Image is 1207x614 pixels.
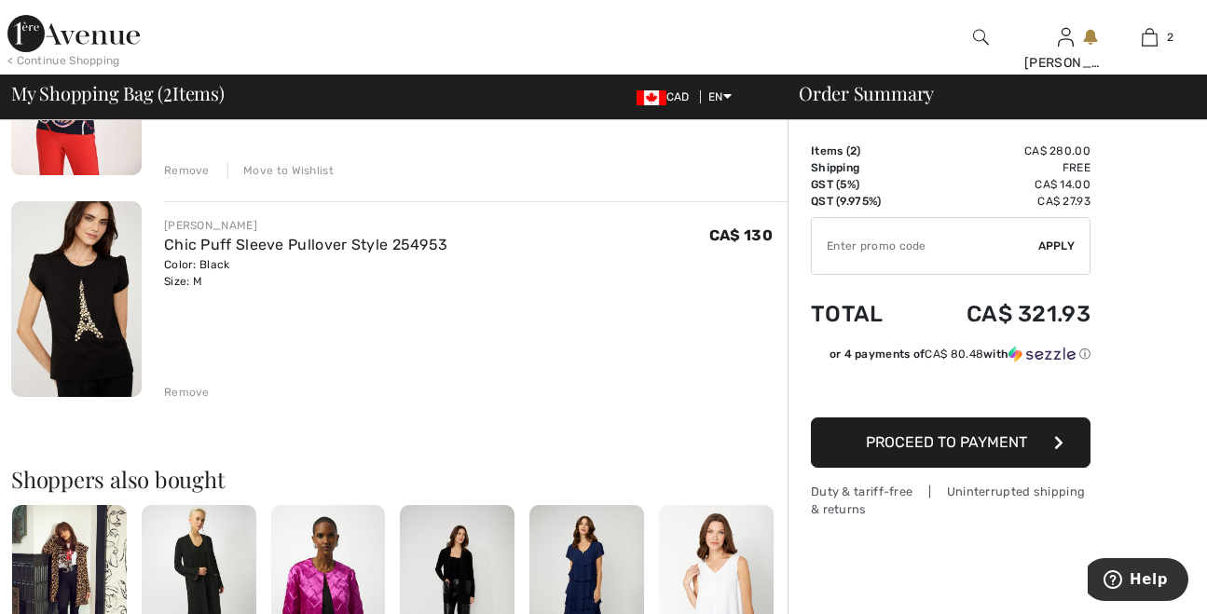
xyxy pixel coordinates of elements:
div: Duty & tariff-free | Uninterrupted shipping & returns [811,483,1090,518]
td: Items ( ) [811,143,913,159]
img: My Info [1058,26,1074,48]
img: Canadian Dollar [637,90,666,105]
iframe: Opens a widget where you can find more information [1088,558,1188,605]
td: CA$ 14.00 [913,176,1090,193]
a: Chic Puff Sleeve Pullover Style 254953 [164,236,447,253]
div: or 4 payments of with [830,346,1090,362]
span: Apply [1038,238,1076,254]
span: CAD [637,90,697,103]
span: Proceed to Payment [866,433,1027,451]
td: CA$ 280.00 [913,143,1090,159]
div: or 4 payments ofCA$ 80.48withSezzle Click to learn more about Sezzle [811,346,1090,369]
td: Total [811,282,913,346]
button: Proceed to Payment [811,417,1090,468]
span: 2 [1167,29,1173,46]
td: GST (5%) [811,176,913,193]
td: QST (9.975%) [811,193,913,210]
td: Free [913,159,1090,176]
h2: Shoppers also bought [11,468,788,490]
td: CA$ 321.93 [913,282,1090,346]
img: Sezzle [1008,346,1076,362]
img: 1ère Avenue [7,15,140,52]
div: < Continue Shopping [7,52,120,69]
span: EN [708,90,732,103]
img: My Bag [1142,26,1158,48]
div: [PERSON_NAME] [164,217,447,234]
div: Remove [164,162,210,179]
div: Move to Wishlist [227,162,334,179]
div: Remove [164,384,210,401]
span: CA$ 80.48 [925,348,983,361]
input: Promo code [812,218,1038,274]
td: Shipping [811,159,913,176]
span: CA$ 130 [709,226,773,244]
a: Sign In [1058,28,1074,46]
span: 2 [850,144,857,157]
div: Order Summary [776,84,1196,102]
span: 2 [163,79,172,103]
div: [PERSON_NAME] [1024,53,1107,73]
span: My Shopping Bag ( Items) [11,84,225,102]
img: Chic Puff Sleeve Pullover Style 254953 [11,201,142,397]
img: search the website [973,26,989,48]
div: Color: Black Size: M [164,256,447,290]
a: 2 [1108,26,1191,48]
iframe: PayPal-paypal [811,369,1090,411]
td: CA$ 27.93 [913,193,1090,210]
